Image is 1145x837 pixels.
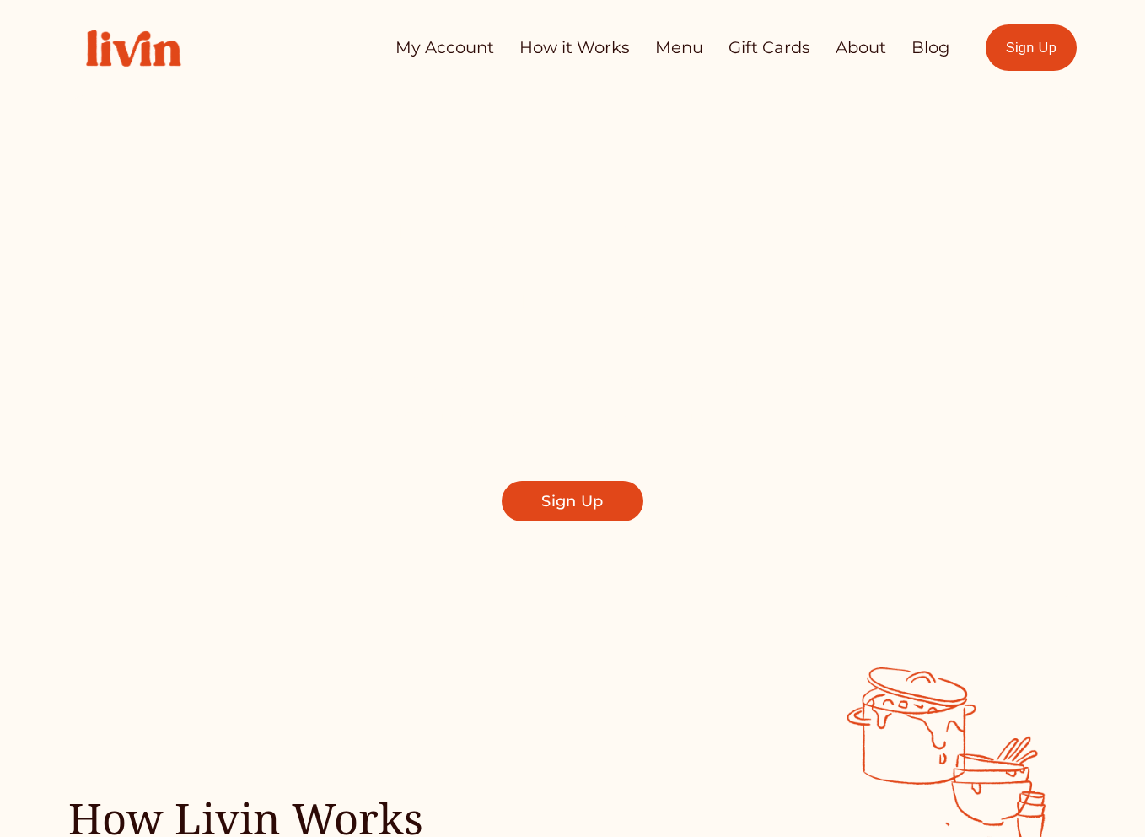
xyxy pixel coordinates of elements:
[395,31,494,64] a: My Account
[519,31,630,64] a: How it Works
[502,481,642,521] a: Sign Up
[68,12,198,84] img: Livin
[277,189,884,335] span: Let us Take Dinner off Your Plate
[728,31,810,64] a: Gift Cards
[836,31,886,64] a: About
[303,363,842,434] span: Find a local chef who prepares customized, healthy meals in your kitchen
[986,24,1076,71] a: Sign Up
[655,31,703,64] a: Menu
[911,31,949,64] a: Blog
